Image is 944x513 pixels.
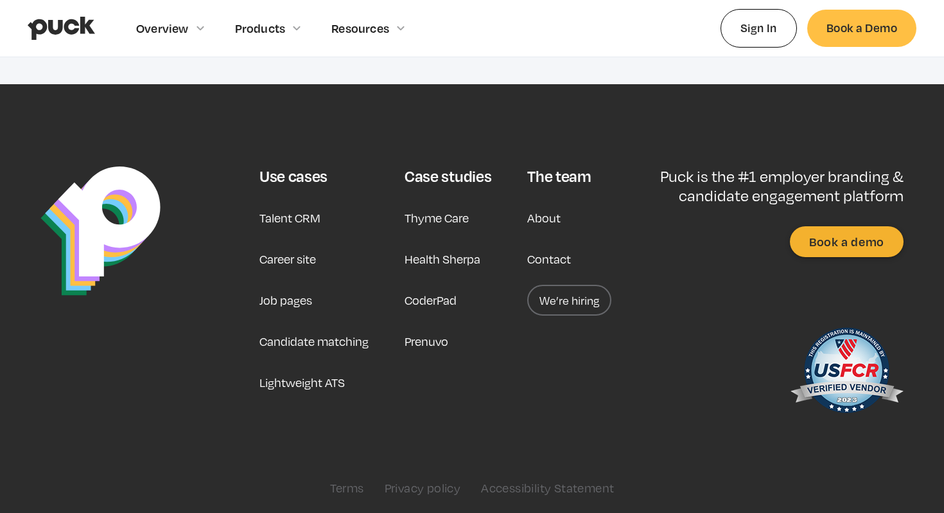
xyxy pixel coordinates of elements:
div: Products [235,21,286,35]
a: Career site [259,244,316,274]
a: Book a demo [790,226,904,257]
a: Contact [527,244,571,274]
a: Thyme Care [405,203,469,233]
a: Health Sherpa [405,244,480,274]
div: Resources [331,21,389,35]
img: US Federal Contractor Registration System for Award Management Verified Vendor Seal [789,321,904,424]
a: Book a Demo [807,10,916,46]
div: Case studies [405,166,491,186]
a: Prenuvo [405,326,448,357]
a: Terms [330,481,364,495]
a: About [527,203,561,233]
a: Sign In [721,9,797,47]
a: We’re hiring [527,285,611,316]
div: Overview [136,21,189,35]
p: Puck is the #1 employer branding & candidate engagement platform [624,166,904,206]
img: Puck Logo [40,166,161,296]
div: The team [527,166,591,186]
a: Lightweight ATS [259,367,345,398]
div: Use cases [259,166,328,186]
a: Candidate matching [259,326,369,357]
a: Talent CRM [259,203,320,233]
a: CoderPad [405,285,457,316]
a: Accessibility Statement [481,481,614,495]
a: Job pages [259,285,312,316]
a: Privacy policy [385,481,461,495]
